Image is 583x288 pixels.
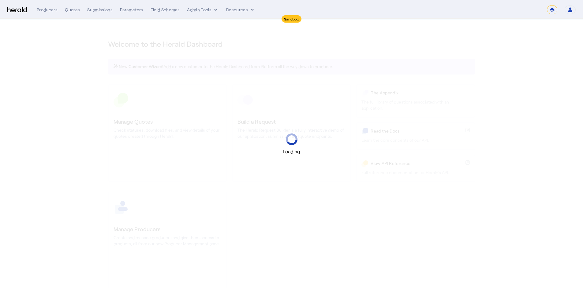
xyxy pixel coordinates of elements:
img: Herald Logo [7,7,27,13]
div: Producers [37,7,58,13]
div: Sandbox [282,15,301,23]
div: Parameters [120,7,143,13]
div: Submissions [87,7,113,13]
button: Resources dropdown menu [226,7,255,13]
div: Field Schemas [151,7,180,13]
button: internal dropdown menu [187,7,219,13]
div: Quotes [65,7,80,13]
